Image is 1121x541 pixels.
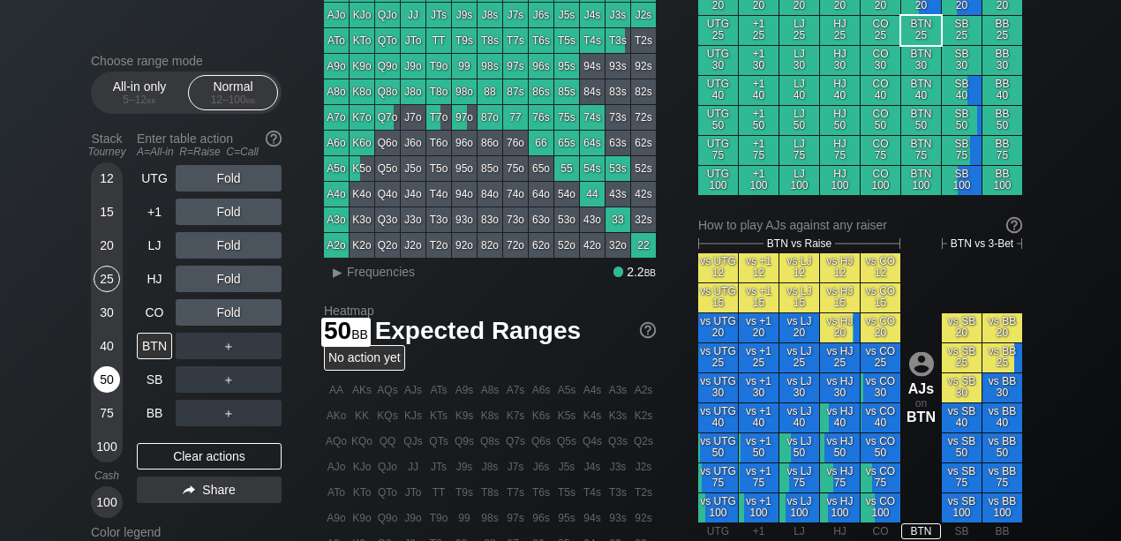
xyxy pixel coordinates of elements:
div: J5o [401,156,425,181]
div: J5s [554,3,579,27]
div: JTo [401,28,425,53]
div: 75o [503,156,528,181]
div: How to play AJs against any raiser [698,218,1022,232]
div: CO 100 [861,166,900,195]
div: 50 [94,366,120,393]
div: AJs [401,378,425,402]
div: 63o [529,207,553,232]
div: 64s [580,131,605,155]
div: A=All-in R=Raise C=Call [137,146,282,158]
div: 73o [503,207,528,232]
div: UTG [137,165,172,192]
div: 98o [452,79,477,104]
div: J6o [401,131,425,155]
div: Tourney [84,146,130,158]
div: A4s [580,378,605,402]
div: 94s [580,54,605,79]
div: UTG 25 [698,16,738,45]
div: T7s [503,28,528,53]
div: BB 75 [982,136,1022,165]
div: +1 25 [739,16,779,45]
div: AKs [350,378,374,402]
div: 43o [580,207,605,232]
div: CO 30 [861,46,900,75]
div: A9o [324,54,349,79]
div: 86o [478,131,502,155]
div: KTo [350,28,374,53]
div: K4o [350,182,374,207]
div: 12 – 100 [196,94,270,106]
div: vs HJ 20 [820,313,860,342]
div: 72o [503,233,528,258]
div: T2o [426,233,451,258]
div: 12 [94,165,120,192]
div: 25 [94,266,120,292]
div: 72s [631,105,656,130]
div: K8o [350,79,374,104]
div: K7o [350,105,374,130]
div: J9s [452,3,477,27]
div: 96o [452,131,477,155]
div: T4s [580,28,605,53]
div: LJ 50 [779,106,819,135]
div: Q4o [375,182,400,207]
div: 75 [94,400,120,426]
div: BB 30 [982,46,1022,75]
div: +1 75 [739,136,779,165]
div: A6o [324,131,349,155]
div: 76o [503,131,528,155]
div: vs LJ 30 [779,373,819,402]
div: KQs [375,403,400,428]
div: 95o [452,156,477,181]
div: LJ 30 [779,46,819,75]
div: vs HJ 12 [820,253,860,282]
span: bb [246,94,256,106]
div: 75s [554,105,579,130]
div: on [901,351,941,425]
div: ＋ [176,400,282,426]
div: CO [137,299,172,326]
div: UTG 100 [698,166,738,195]
div: 98s [478,54,502,79]
div: +1 100 [739,166,779,195]
div: TT [426,28,451,53]
div: BB 100 [982,166,1022,195]
div: T6o [426,131,451,155]
img: share.864f2f62.svg [183,485,195,495]
div: vs +1 30 [739,373,779,402]
div: 96s [529,54,553,79]
div: vs SB 30 [942,373,982,402]
div: 44 [580,182,605,207]
div: vs +1 25 [739,343,779,372]
div: 74s [580,105,605,130]
div: K5s [554,403,579,428]
div: 66 [529,131,553,155]
h2: Choose range mode [91,54,282,68]
div: 77 [503,105,528,130]
div: 99 [452,54,477,79]
div: SB 25 [942,16,982,45]
div: UTG 40 [698,76,738,105]
div: K7s [503,403,528,428]
div: A8s [478,378,502,402]
div: Q5o [375,156,400,181]
div: vs CO 30 [861,373,900,402]
span: bb [351,323,368,342]
div: T3s [606,28,630,53]
div: BB [137,400,172,426]
span: Frequencies [347,265,415,279]
div: 84o [478,182,502,207]
div: 65s [554,131,579,155]
div: T3o [426,207,451,232]
div: HJ 50 [820,106,860,135]
div: 53s [606,156,630,181]
div: HJ 30 [820,46,860,75]
div: No action yet [324,345,405,371]
img: help.32db89a4.svg [638,320,658,340]
div: J2o [401,233,425,258]
div: BB 25 [982,16,1022,45]
div: A7s [503,378,528,402]
div: A9s [452,378,477,402]
div: vs LJ 25 [779,343,819,372]
div: T9s [452,28,477,53]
